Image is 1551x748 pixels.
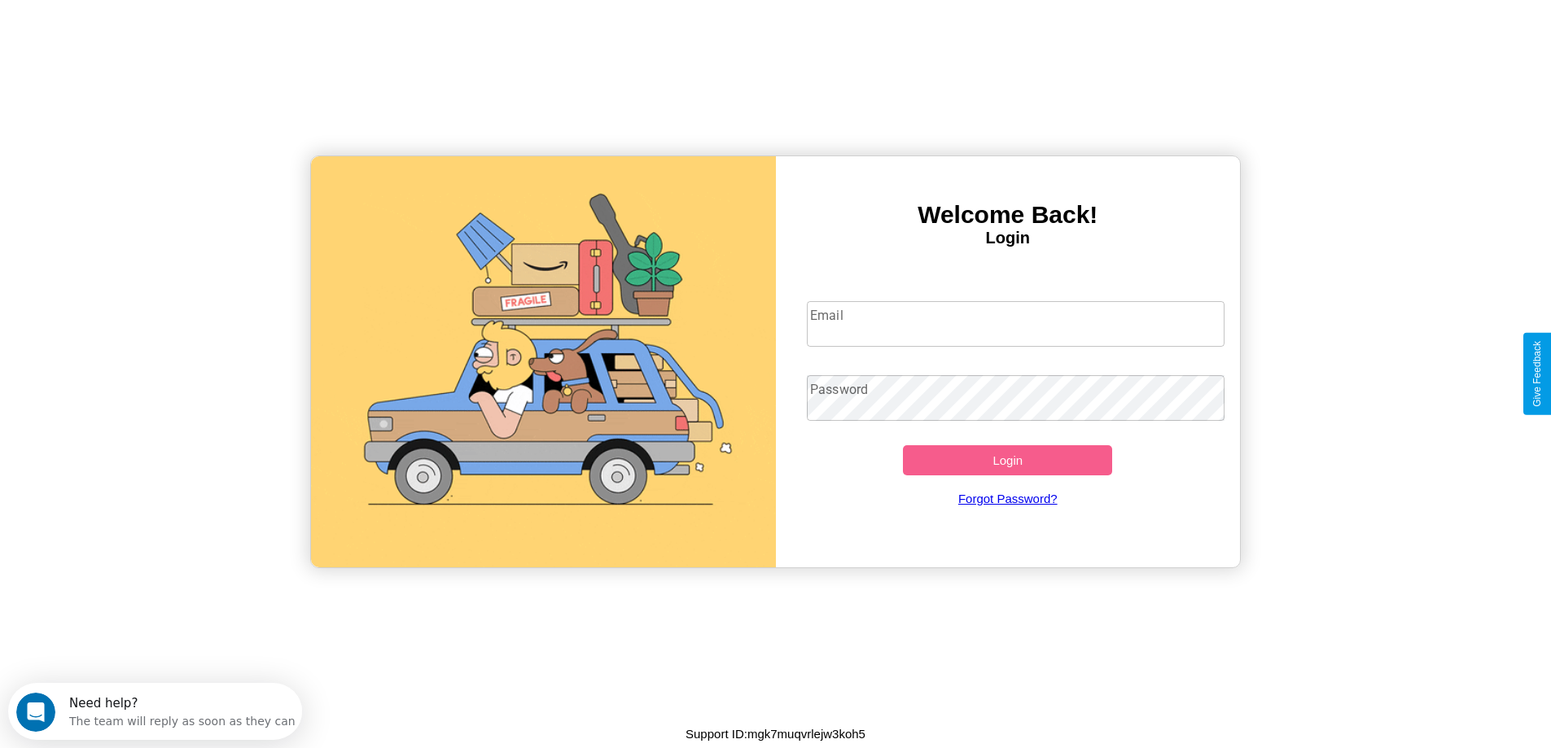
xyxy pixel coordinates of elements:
a: Forgot Password? [799,475,1216,522]
img: gif [311,156,776,567]
div: Need help? [61,14,287,27]
div: The team will reply as soon as they can [61,27,287,44]
iframe: Intercom live chat discovery launcher [8,683,302,740]
p: Support ID: mgk7muqvrlejw3koh5 [686,723,865,745]
div: Open Intercom Messenger [7,7,303,51]
div: Give Feedback [1531,341,1543,407]
h4: Login [776,229,1241,247]
h3: Welcome Back! [776,201,1241,229]
iframe: Intercom live chat [16,693,55,732]
button: Login [903,445,1112,475]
